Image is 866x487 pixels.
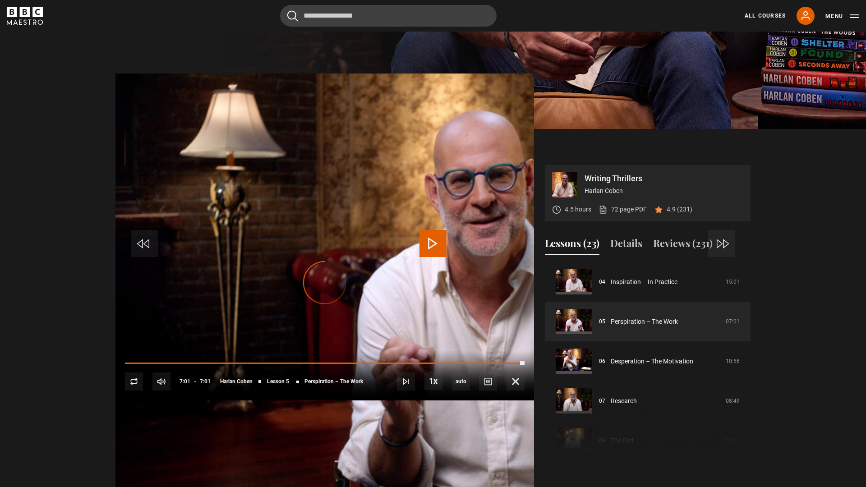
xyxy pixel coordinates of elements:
span: Harlan Coben [220,379,253,384]
div: Progress Bar [125,363,525,364]
p: Harlan Coben [585,186,743,196]
span: - [194,378,196,385]
span: auto [452,372,470,391]
button: Reviews (231) [653,236,713,255]
a: Inspiration – In Practice [611,277,677,287]
button: Mute [152,372,170,391]
a: Perspiration – The Work [611,317,678,326]
span: Lesson 5 [267,379,289,384]
a: Desperation – The Motivation [611,357,693,366]
a: 72 page PDF [599,205,647,214]
span: 7:01 [180,373,190,390]
div: Current quality: 1080p [452,372,470,391]
button: Next Lesson [397,372,415,391]
p: 4.5 hours [565,205,591,214]
span: Perspiration – The Work [304,379,363,384]
p: Writing Thrillers [585,175,743,183]
input: Search [280,5,497,27]
button: Captions [479,372,497,391]
p: 4.9 (231) [667,205,692,214]
button: Replay [125,372,143,391]
video-js: Video Player [115,165,534,400]
a: All Courses [745,12,786,20]
button: Submit the search query [287,10,298,22]
button: Fullscreen [507,372,525,391]
button: Lessons (23) [545,236,599,255]
svg: BBC Maestro [7,7,43,25]
a: Research [611,396,637,406]
button: Playback Rate [424,372,442,390]
span: 7:01 [200,373,211,390]
button: Toggle navigation [825,12,859,21]
button: Details [610,236,642,255]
